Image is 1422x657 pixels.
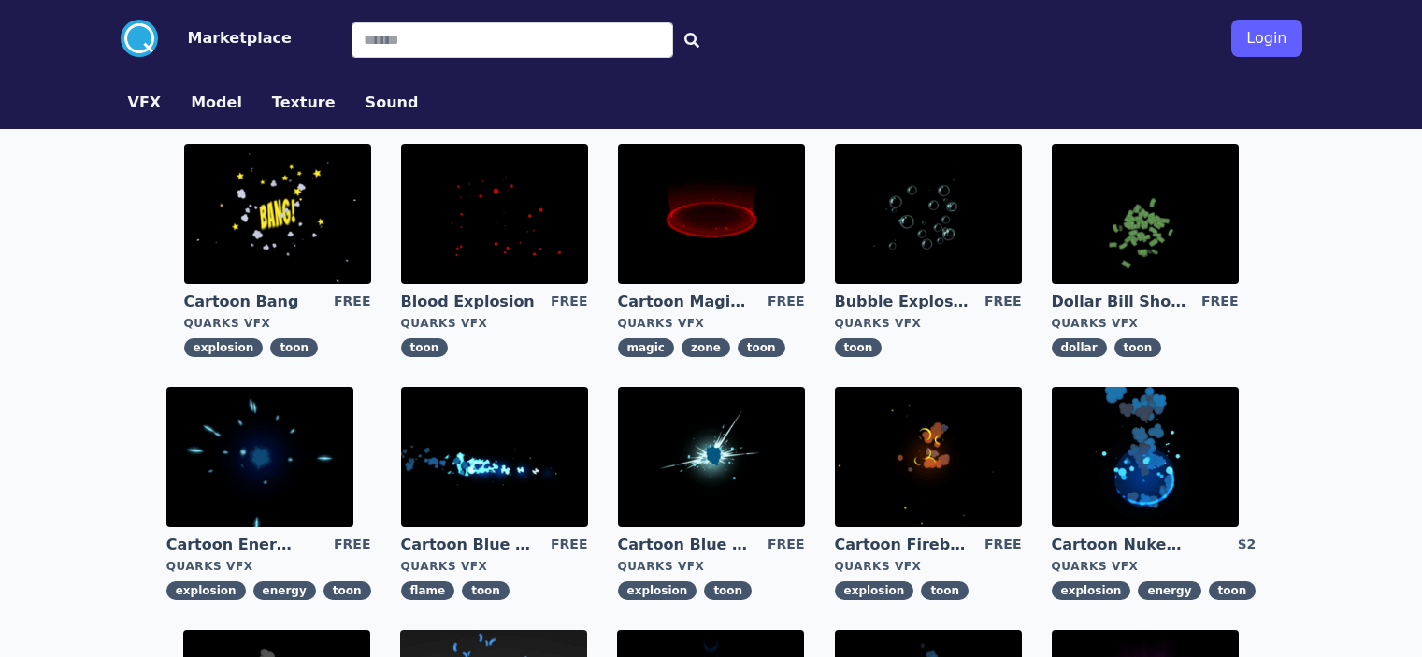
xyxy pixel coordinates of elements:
[334,292,370,312] div: FREE
[184,144,371,284] img: imgAlt
[128,92,162,114] button: VFX
[166,581,246,600] span: explosion
[401,338,449,357] span: toon
[618,292,753,312] a: Cartoon Magic Zone
[401,559,588,574] div: Quarks VFX
[835,581,914,600] span: explosion
[704,581,752,600] span: toon
[270,338,318,357] span: toon
[984,292,1021,312] div: FREE
[618,581,697,600] span: explosion
[768,535,804,555] div: FREE
[835,292,970,312] a: Bubble Explosion
[835,535,970,555] a: Cartoon Fireball Explosion
[1201,292,1238,312] div: FREE
[1052,581,1131,600] span: explosion
[366,92,419,114] button: Sound
[401,387,588,527] img: imgAlt
[618,387,805,527] img: imgAlt
[835,559,1022,574] div: Quarks VFX
[618,338,674,357] span: magic
[401,535,536,555] a: Cartoon Blue Flamethrower
[462,581,510,600] span: toon
[351,92,434,114] a: Sound
[253,581,316,600] span: energy
[323,581,371,600] span: toon
[1209,581,1257,600] span: toon
[618,535,753,555] a: Cartoon Blue Gas Explosion
[984,535,1021,555] div: FREE
[176,92,257,114] a: Model
[768,292,804,312] div: FREE
[551,535,587,555] div: FREE
[191,92,242,114] button: Model
[113,92,177,114] a: VFX
[257,92,351,114] a: Texture
[401,144,588,284] img: imgAlt
[334,535,370,555] div: FREE
[166,535,301,555] a: Cartoon Energy Explosion
[835,144,1022,284] img: imgAlt
[835,316,1022,331] div: Quarks VFX
[401,316,588,331] div: Quarks VFX
[184,338,264,357] span: explosion
[158,27,292,50] a: Marketplace
[1238,535,1256,555] div: $2
[1052,387,1239,527] img: imgAlt
[352,22,673,58] input: Search
[1052,559,1257,574] div: Quarks VFX
[1138,581,1200,600] span: energy
[184,316,371,331] div: Quarks VFX
[166,387,353,527] img: imgAlt
[682,338,730,357] span: zone
[1052,535,1186,555] a: Cartoon Nuke Energy Explosion
[1052,144,1239,284] img: imgAlt
[1052,316,1239,331] div: Quarks VFX
[921,581,969,600] span: toon
[184,292,319,312] a: Cartoon Bang
[1052,292,1186,312] a: Dollar Bill Shower
[618,559,805,574] div: Quarks VFX
[1052,338,1107,357] span: dollar
[1231,20,1301,57] button: Login
[401,581,455,600] span: flame
[738,338,785,357] span: toon
[835,387,1022,527] img: imgAlt
[618,144,805,284] img: imgAlt
[1231,12,1301,64] a: Login
[272,92,336,114] button: Texture
[551,292,587,312] div: FREE
[618,316,805,331] div: Quarks VFX
[1114,338,1162,357] span: toon
[835,338,883,357] span: toon
[166,559,371,574] div: Quarks VFX
[188,27,292,50] button: Marketplace
[401,292,536,312] a: Blood Explosion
